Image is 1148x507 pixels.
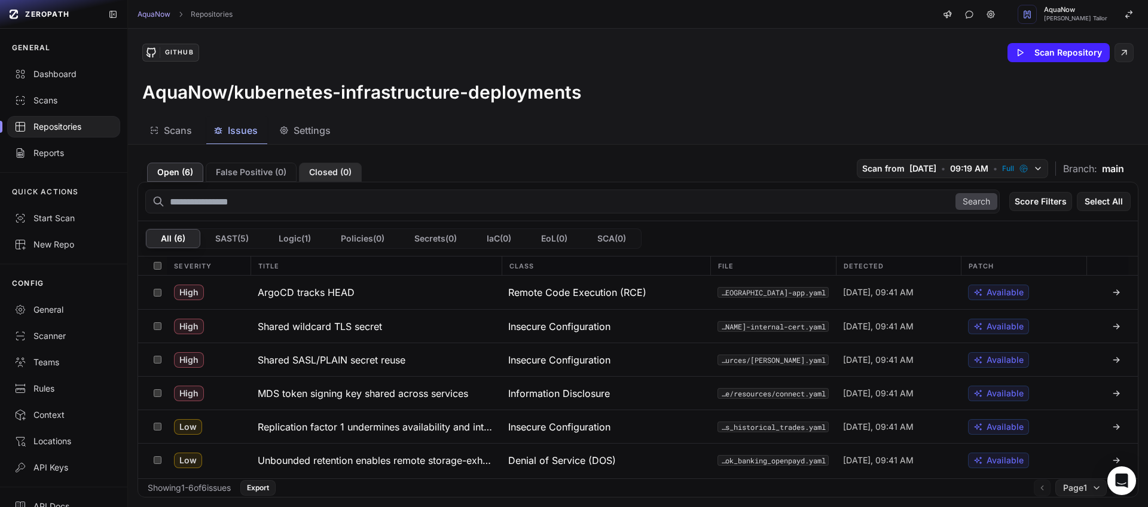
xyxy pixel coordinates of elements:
[843,421,914,433] span: [DATE], 09:41 AM
[472,229,526,248] button: IaC(0)
[1044,16,1107,22] span: [PERSON_NAME] Tailor
[251,410,502,443] button: Replication factor 1 undermines availability and integrity
[258,386,468,401] h3: MDS token signing key shared across services
[174,319,204,334] span: High
[1002,164,1014,173] span: Full
[258,319,382,334] h3: Shared wildcard TLS secret
[862,163,905,175] span: Scan from
[14,435,113,447] div: Locations
[717,388,829,399] button: apps/confluent/base/resources/connect.yaml
[251,444,502,477] button: Unbounded retention enables remote storage-exhaustion DoS
[526,229,582,248] button: EoL(0)
[1009,192,1072,211] button: Score Filters
[987,320,1024,332] span: Available
[258,285,355,300] h3: ArgoCD tracks HEAD
[174,386,204,401] span: High
[14,462,113,474] div: API Keys
[14,121,113,133] div: Repositories
[138,309,1138,343] div: High Shared wildcard TLS secret Insecure Configuration apps/confluent/envs/dev/uae/resources/[PER...
[857,159,1048,178] button: Scan from [DATE] • 09:19 AM • Full
[146,229,200,248] button: All (6)
[508,353,610,367] span: Insecure Configuration
[909,163,936,175] span: [DATE]
[258,420,494,434] h3: Replication factor 1 undermines availability and integrity
[240,480,276,496] button: Export
[264,229,326,248] button: Logic(1)
[25,10,69,19] span: ZEROPATH
[174,352,204,368] span: High
[508,420,610,434] span: Insecure Configuration
[251,377,502,410] button: MDS token signing key shared across services
[717,422,829,432] button: apps/topics/envs/dev/uae/resources/dev_cams_historical_trades.yaml
[206,163,297,182] button: False Positive (0)
[1077,192,1131,211] button: Select All
[717,455,829,466] button: apps/topics/envs/dev/uae/resources/dev_webhook_banking_openpayd.yaml
[14,68,113,80] div: Dashboard
[836,256,961,275] div: Detected
[160,47,198,58] div: GitHub
[299,163,362,182] button: Closed (0)
[717,287,829,298] code: argocd-apps-manifests/dev/[GEOGRAPHIC_DATA]/confluent-dev-[GEOGRAPHIC_DATA]-app.yaml
[717,355,829,365] code: apps/confluent/base/resources/[PERSON_NAME].yaml
[710,256,836,275] div: File
[14,239,113,251] div: New Repo
[174,453,202,468] span: Low
[251,256,501,275] div: Title
[138,376,1138,410] div: High MDS token signing key shared across services Information Disclosure apps/confluent/base/reso...
[12,187,79,197] p: QUICK ACTIONS
[174,419,202,435] span: Low
[138,343,1138,376] div: High Shared SASL/PLAIN secret reuse Insecure Configuration apps/confluent/base/resources/[PERSON_...
[14,212,113,224] div: Start Scan
[955,193,997,210] button: Search
[1044,7,1107,13] span: AquaNow
[950,163,988,175] span: 09:19 AM
[14,147,113,159] div: Reports
[228,123,258,138] span: Issues
[843,354,914,366] span: [DATE], 09:41 AM
[258,453,494,468] h3: Unbounded retention enables remote storage-exhaustion DoS
[1055,479,1107,496] button: Page1
[843,387,914,399] span: [DATE], 09:41 AM
[200,229,264,248] button: SAST(5)
[142,81,581,103] h3: AquaNow/kubernetes-infrastructure-deployments
[14,383,113,395] div: Rules
[12,43,50,53] p: GENERAL
[941,163,945,175] span: •
[987,421,1024,433] span: Available
[138,276,1138,309] div: High ArgoCD tracks HEAD Remote Code Execution (RCE) argocd-apps-manifests/dev/[GEOGRAPHIC_DATA]/c...
[251,310,502,343] button: Shared wildcard TLS secret
[843,320,914,332] span: [DATE], 09:41 AM
[12,279,44,288] p: CONFIG
[14,330,113,342] div: Scanner
[987,354,1024,366] span: Available
[717,321,829,332] button: apps/confluent/envs/dev/uae/resources/[PERSON_NAME]-internal-cert.yaml
[1102,161,1124,176] span: main
[987,387,1024,399] span: Available
[508,285,646,300] span: Remote Code Execution (RCE)
[14,304,113,316] div: General
[176,10,185,19] svg: chevron right,
[961,256,1086,275] div: Patch
[138,443,1138,477] div: Low Unbounded retention enables remote storage-exhaustion DoS Denial of Service (DOS) apps/topics...
[251,276,502,309] button: ArgoCD tracks HEAD
[5,5,99,24] a: ZEROPATH
[14,409,113,421] div: Context
[148,482,231,494] div: Showing 1 - 6 of 6 issues
[174,285,204,300] span: High
[167,256,251,275] div: Severity
[326,229,399,248] button: Policies(0)
[508,319,610,334] span: Insecure Configuration
[191,10,233,19] a: Repositories
[987,286,1024,298] span: Available
[138,10,233,19] nav: breadcrumb
[1007,43,1110,62] button: Scan Repository
[294,123,331,138] span: Settings
[258,353,405,367] h3: Shared SASL/PLAIN secret reuse
[508,386,610,401] span: Information Disclosure
[14,94,113,106] div: Scans
[147,163,203,182] button: Open (6)
[138,10,170,19] a: AquaNow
